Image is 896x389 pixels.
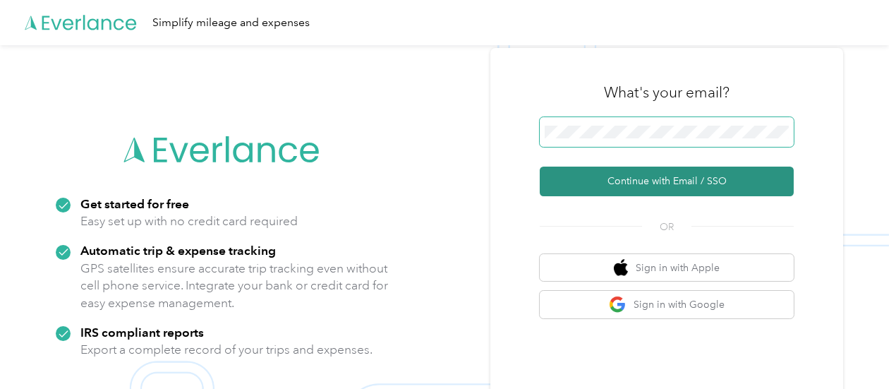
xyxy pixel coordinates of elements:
img: google logo [609,296,626,313]
strong: Automatic trip & expense tracking [80,243,276,258]
strong: Get started for free [80,196,189,211]
button: apple logoSign in with Apple [540,254,794,282]
span: OR [642,220,691,234]
button: Continue with Email / SSO [540,167,794,196]
strong: IRS compliant reports [80,325,204,340]
p: Easy set up with no credit card required [80,213,298,230]
button: google logoSign in with Google [540,291,794,318]
p: Export a complete record of your trips and expenses. [80,341,373,359]
p: GPS satellites ensure accurate trip tracking even without cell phone service. Integrate your bank... [80,260,389,312]
h3: What's your email? [604,83,729,102]
div: Simplify mileage and expenses [152,14,310,32]
img: apple logo [614,259,628,277]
